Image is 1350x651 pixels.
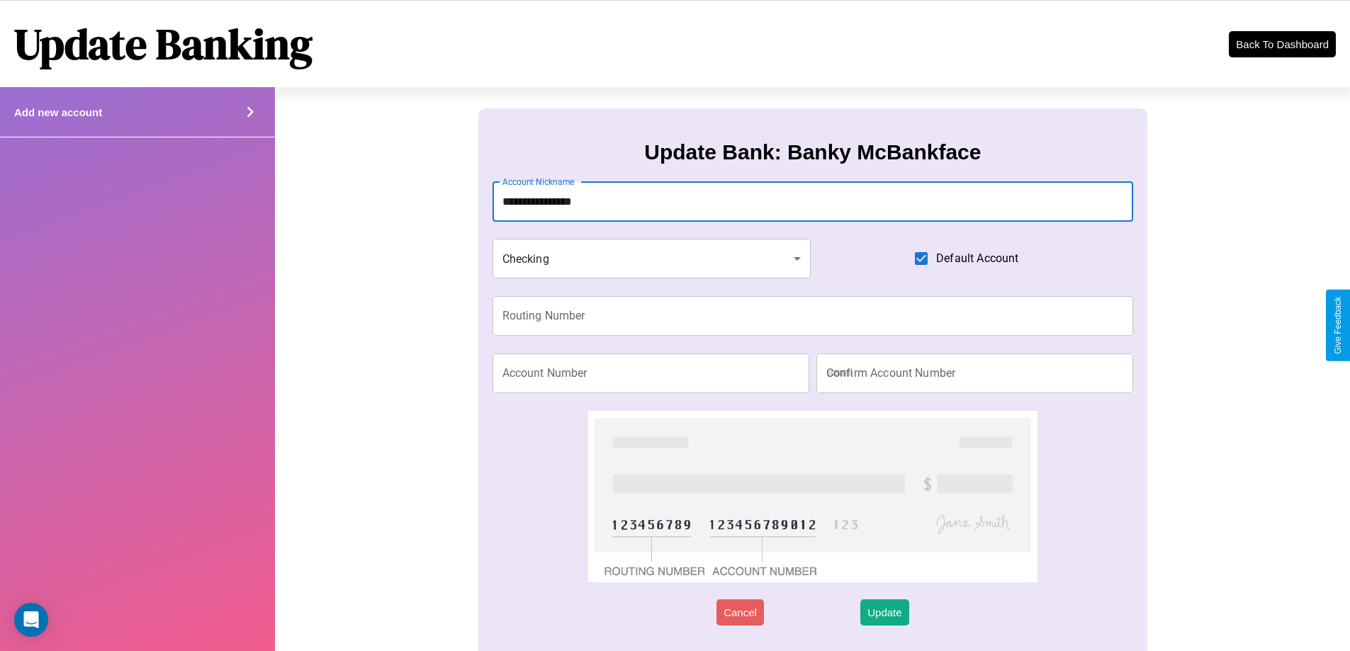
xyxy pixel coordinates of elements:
button: Cancel [716,599,764,625]
h4: Add new account [14,106,102,118]
span: Default Account [936,250,1018,267]
h1: Update Banking [14,15,313,73]
div: Open Intercom Messenger [14,603,48,637]
div: Checking [493,239,811,278]
button: Update [860,599,909,625]
label: Account Nickname [502,176,575,188]
h3: Update Bank: Banky McBankface [644,140,981,164]
button: Back To Dashboard [1229,31,1336,57]
img: check [588,411,1037,582]
div: Give Feedback [1333,297,1343,354]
